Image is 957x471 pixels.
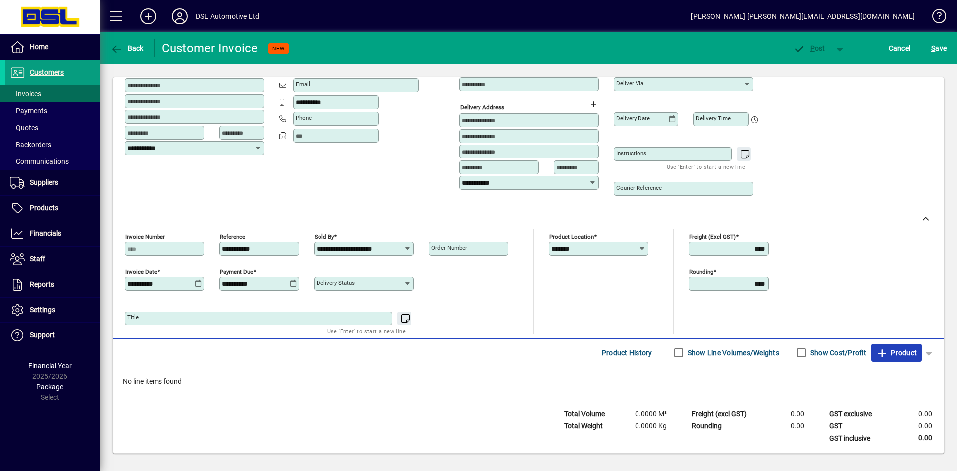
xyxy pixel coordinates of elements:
a: Backorders [5,136,100,153]
mat-label: Title [127,314,139,321]
a: Suppliers [5,170,100,195]
td: Total Volume [559,408,619,420]
span: Financial Year [28,362,72,370]
td: 0.00 [884,420,944,432]
button: Copy to Delivery address [251,61,267,77]
td: 0.0000 Kg [619,420,679,432]
span: Product History [602,345,652,361]
span: ost [793,44,825,52]
a: Support [5,323,100,348]
span: S [931,44,935,52]
a: Payments [5,102,100,119]
mat-label: Delivery time [696,115,731,122]
button: Post [788,39,830,57]
td: 0.00 [757,420,816,432]
span: Backorders [10,141,51,149]
a: Communications [5,153,100,170]
mat-label: Freight (excl GST) [689,233,736,240]
span: NEW [272,45,285,52]
mat-label: Invoice date [125,268,157,275]
span: Invoices [10,90,41,98]
a: Knowledge Base [925,2,945,34]
div: Customer Invoice [162,40,258,56]
span: Cancel [889,40,911,56]
a: Settings [5,298,100,322]
mat-label: Rounding [689,268,713,275]
mat-label: Deliver via [616,80,643,87]
a: Home [5,35,100,60]
mat-hint: Use 'Enter' to start a new line [667,161,745,172]
mat-label: Courier Reference [616,184,662,191]
mat-label: Sold by [315,233,334,240]
a: Financials [5,221,100,246]
mat-hint: Use 'Enter' to start a new line [327,325,406,337]
mat-label: Delivery date [616,115,650,122]
span: Back [110,44,144,52]
button: Choose address [585,96,601,112]
span: Staff [30,255,45,263]
div: DSL Automotive Ltd [196,8,259,24]
span: Support [30,331,55,339]
div: No line items found [113,366,944,397]
a: Invoices [5,85,100,102]
span: Reports [30,280,54,288]
span: Payments [10,107,47,115]
a: Products [5,196,100,221]
button: Back [108,39,146,57]
td: 0.00 [757,408,816,420]
label: Show Line Volumes/Weights [686,348,779,358]
mat-label: Invoice number [125,233,165,240]
span: Home [30,43,48,51]
mat-label: Instructions [616,150,646,157]
mat-label: Phone [296,114,312,121]
button: Save [929,39,949,57]
td: Freight (excl GST) [687,408,757,420]
td: 0.0000 M³ [619,408,679,420]
button: Product [871,344,922,362]
button: Product History [598,344,656,362]
td: Total Weight [559,420,619,432]
td: 0.00 [884,432,944,445]
td: GST inclusive [824,432,884,445]
span: Product [876,345,917,361]
mat-label: Delivery status [317,279,355,286]
button: Add [132,7,164,25]
span: Financials [30,229,61,237]
mat-label: Reference [220,233,245,240]
td: GST [824,420,884,432]
a: Quotes [5,119,100,136]
span: ave [931,40,947,56]
a: Staff [5,247,100,272]
div: [PERSON_NAME] [PERSON_NAME][EMAIL_ADDRESS][DOMAIN_NAME] [691,8,915,24]
span: Quotes [10,124,38,132]
span: Settings [30,306,55,314]
span: Products [30,204,58,212]
mat-label: Product location [549,233,594,240]
td: Rounding [687,420,757,432]
label: Show Cost/Profit [808,348,866,358]
td: GST exclusive [824,408,884,420]
span: Package [36,383,63,391]
mat-label: Payment due [220,268,253,275]
mat-label: Email [296,81,310,88]
span: P [810,44,815,52]
span: Customers [30,68,64,76]
button: Profile [164,7,196,25]
span: Suppliers [30,178,58,186]
td: 0.00 [884,408,944,420]
app-page-header-button: Back [100,39,155,57]
span: Communications [10,157,69,165]
button: Cancel [886,39,913,57]
a: Reports [5,272,100,297]
mat-label: Order number [431,244,467,251]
